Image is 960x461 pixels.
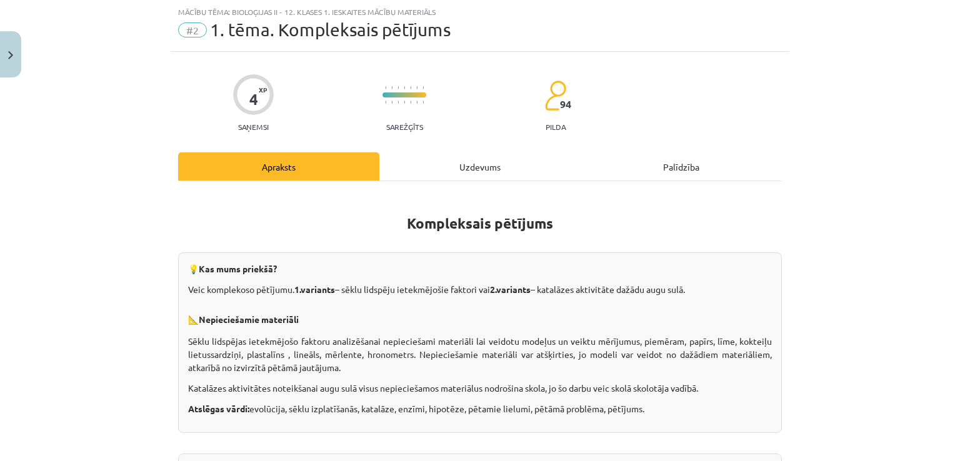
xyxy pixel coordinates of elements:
strong: Atslēgas vārdi: [188,403,249,414]
img: icon-short-line-57e1e144782c952c97e751825c79c345078a6d821885a25fce030b3d8c18986b.svg [410,86,411,89]
p: pilda [546,122,566,131]
strong: Kompleksais pētījums [407,214,553,232]
div: Uzdevums [379,152,581,181]
img: icon-short-line-57e1e144782c952c97e751825c79c345078a6d821885a25fce030b3d8c18986b.svg [385,101,386,104]
img: icon-short-line-57e1e144782c952c97e751825c79c345078a6d821885a25fce030b3d8c18986b.svg [404,86,405,89]
p: 📐 [188,304,772,327]
div: Mācību tēma: Bioloģijas ii - 12. klases 1. ieskaites mācību materiāls [178,7,782,16]
div: Apraksts [178,152,379,181]
img: icon-short-line-57e1e144782c952c97e751825c79c345078a6d821885a25fce030b3d8c18986b.svg [397,101,399,104]
strong: 2.variants [490,284,531,295]
img: icon-short-line-57e1e144782c952c97e751825c79c345078a6d821885a25fce030b3d8c18986b.svg [416,101,417,104]
img: icon-short-line-57e1e144782c952c97e751825c79c345078a6d821885a25fce030b3d8c18986b.svg [416,86,417,89]
p: Saņemsi [233,122,274,131]
p: Katalāzes aktivitātes noteikšanai augu sulā visus nepieciešamos materiālus nodrošina skola, jo šo... [188,382,772,395]
img: icon-short-line-57e1e144782c952c97e751825c79c345078a6d821885a25fce030b3d8c18986b.svg [410,101,411,104]
strong: 1.variants [294,284,335,295]
img: icon-short-line-57e1e144782c952c97e751825c79c345078a6d821885a25fce030b3d8c18986b.svg [422,86,424,89]
img: icon-short-line-57e1e144782c952c97e751825c79c345078a6d821885a25fce030b3d8c18986b.svg [391,101,392,104]
img: icon-short-line-57e1e144782c952c97e751825c79c345078a6d821885a25fce030b3d8c18986b.svg [385,86,386,89]
p: 💡 [188,262,772,275]
img: icon-short-line-57e1e144782c952c97e751825c79c345078a6d821885a25fce030b3d8c18986b.svg [391,86,392,89]
div: 4 [249,91,258,108]
img: icon-close-lesson-0947bae3869378f0d4975bcd49f059093ad1ed9edebbc8119c70593378902aed.svg [8,51,13,59]
span: #2 [178,22,207,37]
p: Veic komplekoso pētījumu. – sēklu lidspēju ietekmējošie faktori vai – katalāzes aktivitāte dažādu... [188,283,772,296]
span: 1. tēma. Kompleksais pētījums [210,19,451,40]
p: Sarežģīts [386,122,423,131]
img: icon-short-line-57e1e144782c952c97e751825c79c345078a6d821885a25fce030b3d8c18986b.svg [397,86,399,89]
span: XP [259,86,267,93]
img: students-c634bb4e5e11cddfef0936a35e636f08e4e9abd3cc4e673bd6f9a4125e45ecb1.svg [544,80,566,111]
p: Sēklu lidspējas ietekmējošo faktoru analizēšanai nepieciešami materiāli lai veidotu modeļus un ve... [188,335,772,374]
p: evolūcija, sēklu izplatīšanās, katalāze, enzīmi, hipotēze, pētamie lielumi, pētāmā problēma, pētī... [188,402,772,415]
strong: Nepieciešamie materiāli [199,314,299,325]
img: icon-short-line-57e1e144782c952c97e751825c79c345078a6d821885a25fce030b3d8c18986b.svg [404,101,405,104]
strong: Kas mums priekšā? [199,263,277,274]
img: icon-short-line-57e1e144782c952c97e751825c79c345078a6d821885a25fce030b3d8c18986b.svg [422,101,424,104]
span: 94 [560,99,571,110]
div: Palīdzība [581,152,782,181]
